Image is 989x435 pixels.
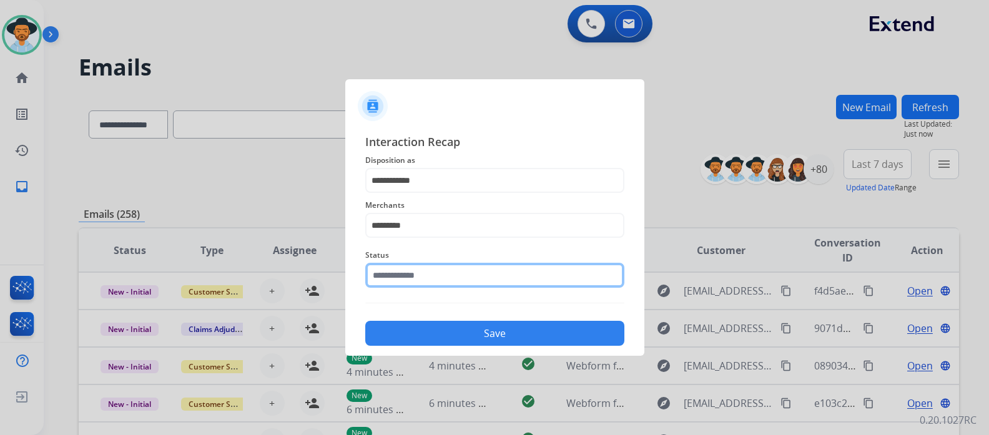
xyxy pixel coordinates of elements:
[920,413,977,428] p: 0.20.1027RC
[365,321,624,346] button: Save
[365,153,624,168] span: Disposition as
[358,91,388,121] img: contactIcon
[365,248,624,263] span: Status
[365,198,624,213] span: Merchants
[365,133,624,153] span: Interaction Recap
